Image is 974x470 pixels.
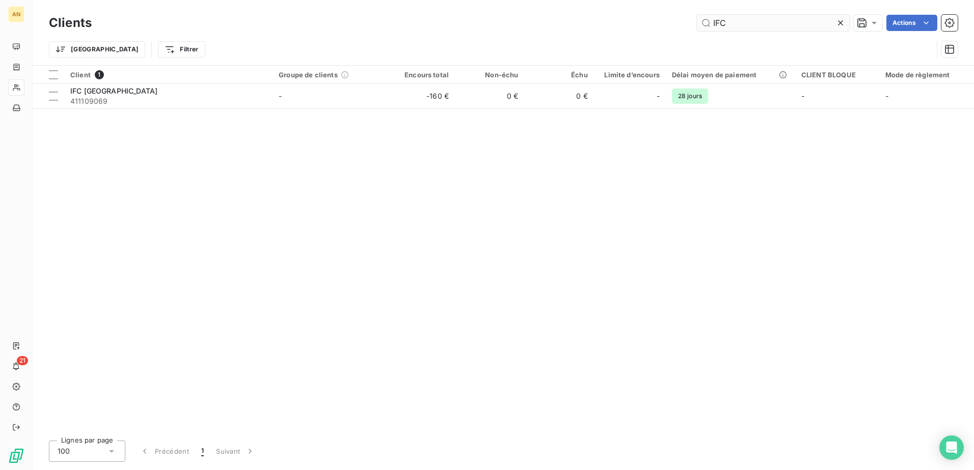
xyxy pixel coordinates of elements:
[70,86,157,95] span: IFC [GEOGRAPHIC_DATA]
[801,71,873,79] div: CLIENT BLOQUE
[600,71,660,79] div: Limite d’encours
[885,71,968,79] div: Mode de règlement
[210,440,261,462] button: Suivant
[455,84,524,108] td: 0 €
[195,440,210,462] button: 1
[801,92,804,100] span: -
[49,41,145,57] button: [GEOGRAPHIC_DATA]
[8,6,24,22] div: AN
[386,84,455,108] td: -160 €
[939,435,964,460] div: Open Intercom Messenger
[885,92,888,100] span: -
[530,71,587,79] div: Échu
[279,71,338,79] span: Groupe de clients
[461,71,518,79] div: Non-échu
[392,71,449,79] div: Encours total
[279,92,282,100] span: -
[672,71,789,79] div: Délai moyen de paiement
[58,446,70,456] span: 100
[672,89,708,104] span: 28 jours
[133,440,195,462] button: Précédent
[70,71,91,79] span: Client
[697,15,850,31] input: Rechercher
[201,446,204,456] span: 1
[95,70,104,79] span: 1
[49,14,92,32] h3: Clients
[70,96,266,106] span: 411109069
[657,91,660,101] span: -
[8,448,24,464] img: Logo LeanPay
[524,84,593,108] td: 0 €
[17,356,28,365] span: 21
[158,41,205,57] button: Filtrer
[886,15,937,31] button: Actions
